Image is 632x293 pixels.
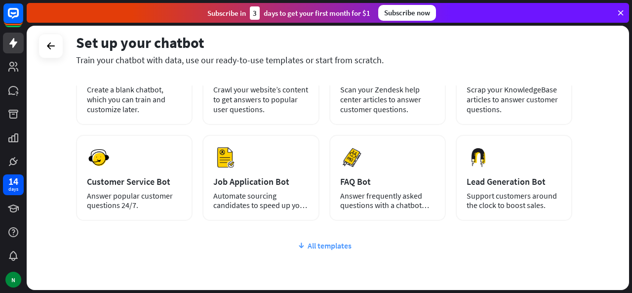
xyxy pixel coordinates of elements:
div: Lead Generation Bot [467,176,561,187]
div: days [8,186,18,193]
div: N [5,272,21,288]
div: All templates [76,241,572,251]
div: Subscribe now [378,5,436,21]
div: 14 [8,177,18,186]
div: Set up your chatbot [76,33,572,52]
a: 14 days [3,174,24,195]
div: Subscribe in days to get your first month for $1 [207,6,370,20]
button: Open LiveChat chat widget [8,4,38,34]
div: Crawl your website’s content to get answers to popular user questions. [213,84,308,114]
div: 3 [250,6,260,20]
div: FAQ Bot [340,176,435,187]
div: Scan your Zendesk help center articles to answer customer questions. [340,84,435,114]
div: Support customers around the clock to boost sales. [467,191,561,210]
div: Customer Service Bot [87,176,182,187]
div: Create a blank chatbot, which you can train and customize later. [87,84,182,114]
div: Train your chatbot with data, use our ready-to-use templates or start from scratch. [76,54,572,66]
div: Job Application Bot [213,176,308,187]
div: Answer popular customer questions 24/7. [87,191,182,210]
div: Automate sourcing candidates to speed up your hiring process. [213,191,308,210]
div: Scrap your KnowledgeBase articles to answer customer questions. [467,84,561,114]
div: Answer frequently asked questions with a chatbot and save your time. [340,191,435,210]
